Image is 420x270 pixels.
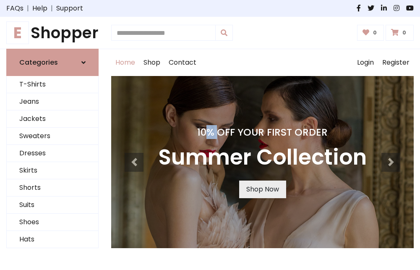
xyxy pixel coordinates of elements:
h4: 10% Off Your First Order [158,126,367,138]
h3: Summer Collection [158,145,367,170]
a: EShopper [6,24,99,42]
h1: Shopper [6,24,99,42]
a: Suits [7,197,98,214]
a: Shop Now [239,181,286,198]
span: | [47,3,56,13]
a: Categories [6,49,99,76]
h6: Categories [19,58,58,66]
a: T-Shirts [7,76,98,93]
a: Shoes [7,214,98,231]
span: 0 [400,29,408,37]
a: Jackets [7,110,98,128]
a: Skirts [7,162,98,179]
a: Shop [139,49,164,76]
a: Support [56,3,83,13]
a: Shorts [7,179,98,197]
a: Sweaters [7,128,98,145]
a: Contact [164,49,201,76]
span: 0 [371,29,379,37]
a: Home [111,49,139,76]
a: 0 [357,25,384,41]
span: E [6,21,29,44]
a: Hats [7,231,98,248]
a: Login [353,49,378,76]
a: FAQs [6,3,23,13]
a: Dresses [7,145,98,162]
a: 0 [386,25,414,41]
a: Help [32,3,47,13]
span: | [23,3,32,13]
a: Jeans [7,93,98,110]
a: Register [378,49,414,76]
